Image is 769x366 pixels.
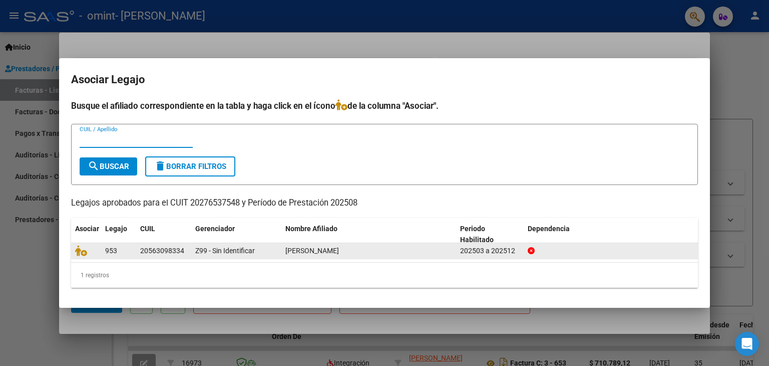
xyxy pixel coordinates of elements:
[456,218,524,251] datatable-header-cell: Periodo Habilitado
[88,162,129,171] span: Buscar
[145,156,235,176] button: Borrar Filtros
[154,162,226,171] span: Borrar Filtros
[735,332,759,356] div: Open Intercom Messenger
[101,218,136,251] datatable-header-cell: Legajo
[154,160,166,172] mat-icon: delete
[528,225,570,233] span: Dependencia
[71,197,698,210] p: Legajos aprobados para el CUIT 20276537548 y Período de Prestación 202508
[281,218,456,251] datatable-header-cell: Nombre Afiliado
[285,247,339,255] span: SCIANCA FRANCESCO
[140,245,184,257] div: 20563098334
[71,70,698,89] h2: Asociar Legajo
[75,225,99,233] span: Asociar
[195,225,235,233] span: Gerenciador
[191,218,281,251] datatable-header-cell: Gerenciador
[80,157,137,175] button: Buscar
[524,218,698,251] datatable-header-cell: Dependencia
[88,160,100,172] mat-icon: search
[105,225,127,233] span: Legajo
[105,247,117,255] span: 953
[71,263,698,288] div: 1 registros
[140,225,155,233] span: CUIL
[71,99,698,112] h4: Busque el afiliado correspondiente en la tabla y haga click en el ícono de la columna "Asociar".
[460,225,494,244] span: Periodo Habilitado
[285,225,337,233] span: Nombre Afiliado
[460,245,520,257] div: 202503 a 202512
[71,218,101,251] datatable-header-cell: Asociar
[136,218,191,251] datatable-header-cell: CUIL
[195,247,255,255] span: Z99 - Sin Identificar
